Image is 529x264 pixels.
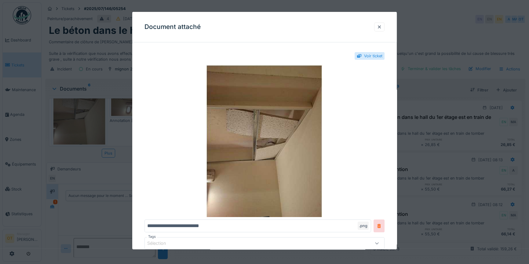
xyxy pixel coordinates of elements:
label: Tags [147,234,157,239]
h3: Document attaché [144,23,201,31]
div: Voir ticket [364,53,382,59]
div: Sélection [147,240,175,247]
div: .png [358,222,369,230]
img: a1ea356e-c394-4f91-8aab-cc1765661f25-Annotation%202025-07-01%20150407.png [144,65,385,217]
